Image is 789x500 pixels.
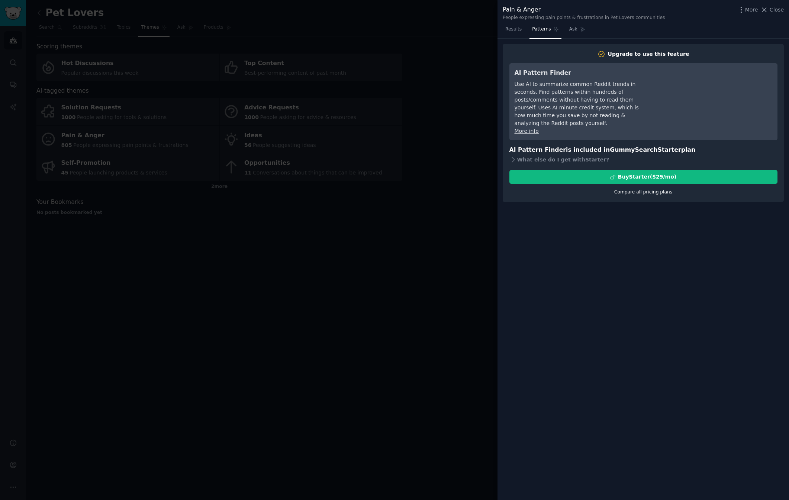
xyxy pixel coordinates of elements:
iframe: YouTube video player [661,68,772,124]
span: Close [770,6,784,14]
a: More info [515,128,539,134]
button: More [737,6,758,14]
span: GummySearch Starter [610,146,681,153]
div: People expressing pain points & frustrations in Pet Lovers communities [503,15,665,21]
h3: AI Pattern Finder [515,68,650,78]
span: Ask [569,26,577,33]
div: Buy Starter ($ 29 /mo ) [618,173,676,181]
button: BuyStarter($29/mo) [509,170,777,184]
a: Patterns [529,23,561,39]
div: Pain & Anger [503,5,665,15]
a: Compare all pricing plans [614,189,672,195]
a: Ask [567,23,588,39]
div: Use AI to summarize common Reddit trends in seconds. Find patterns within hundreds of posts/comme... [515,80,650,127]
button: Close [760,6,784,14]
h3: AI Pattern Finder is included in plan [509,145,777,155]
span: Patterns [532,26,551,33]
div: Upgrade to use this feature [608,50,689,58]
div: What else do I get with Starter ? [509,154,777,165]
a: Results [503,23,524,39]
span: Results [505,26,522,33]
span: More [745,6,758,14]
